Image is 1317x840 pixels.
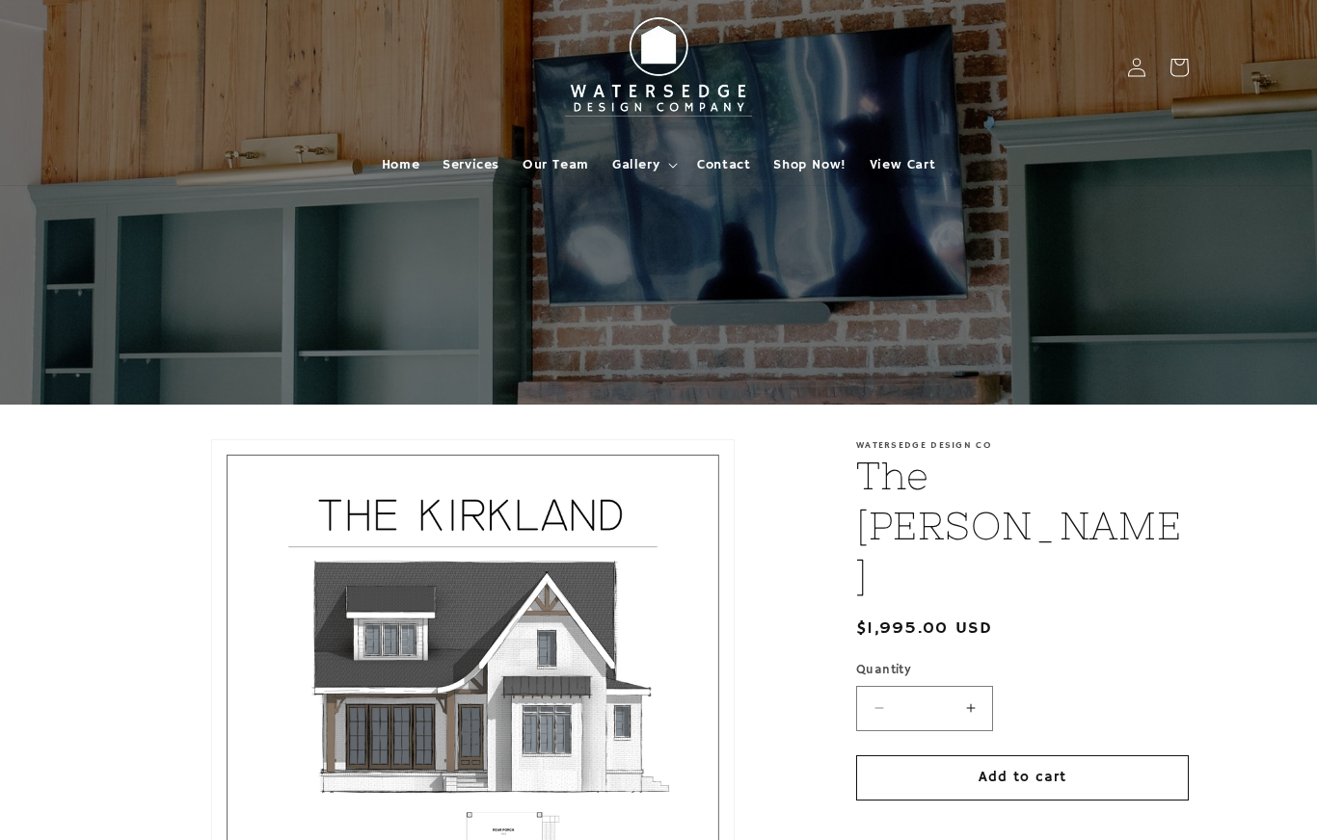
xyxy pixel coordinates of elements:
[762,144,857,185] a: Shop Now!
[773,156,846,173] span: Shop Now!
[697,156,750,173] span: Contact
[856,616,992,642] span: $1,995.00 USD
[856,439,1189,451] p: Watersedge Design Co
[370,144,431,185] a: Home
[685,144,762,185] a: Contact
[552,8,765,127] img: Watersedge Design Co
[870,156,935,173] span: View Cart
[858,144,947,185] a: View Cart
[382,156,419,173] span: Home
[443,156,499,173] span: Services
[601,144,685,185] summary: Gallery
[431,144,511,185] a: Services
[856,661,1189,680] label: Quantity
[856,755,1189,801] button: Add to cart
[523,156,589,173] span: Our Team
[612,156,659,173] span: Gallery
[511,144,601,185] a: Our Team
[856,451,1189,601] h1: The [PERSON_NAME]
